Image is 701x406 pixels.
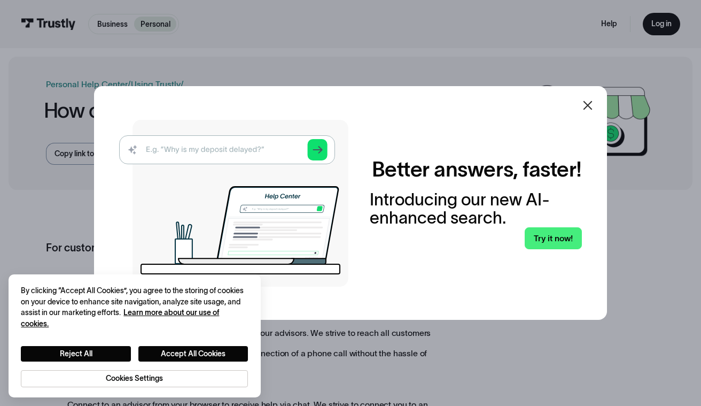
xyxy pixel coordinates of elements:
div: By clicking “Accept All Cookies”, you agree to the storing of cookies on your device to enhance s... [21,285,248,330]
div: Cookie banner [9,274,261,397]
a: More information about your privacy, opens in a new tab [21,308,219,328]
button: Accept All Cookies [138,346,248,362]
a: Try it now! [525,227,581,249]
div: Privacy [21,285,248,387]
button: Cookies Settings [21,370,248,387]
h2: Better answers, faster! [372,157,582,182]
button: Reject All [21,346,131,362]
div: Introducing our new AI-enhanced search. [370,190,582,227]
